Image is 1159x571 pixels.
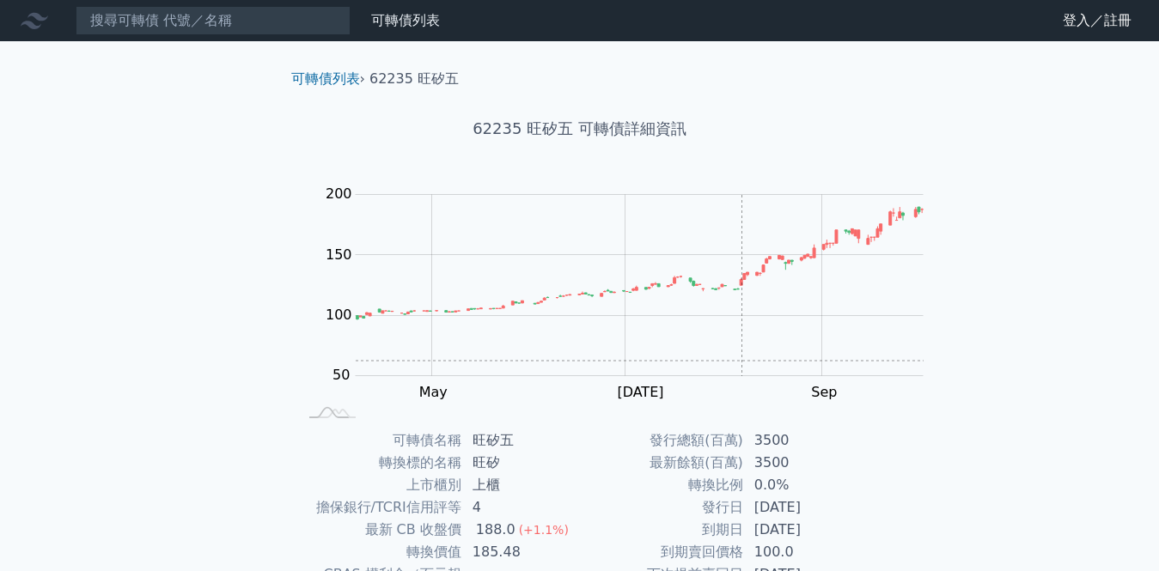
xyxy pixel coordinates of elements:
td: 0.0% [744,474,862,496]
input: 搜尋可轉債 代號／名稱 [76,6,351,35]
td: 轉換價值 [298,541,462,563]
td: 上櫃 [462,474,580,496]
td: 4 [462,496,580,519]
g: Chart [317,185,949,434]
td: [DATE] [744,496,862,519]
td: 發行日 [580,496,744,519]
td: 3500 [744,429,862,452]
span: (+1.1%) [519,523,569,537]
tspan: 50 [332,367,350,383]
td: 上市櫃別 [298,474,462,496]
tspan: [DATE] [617,384,663,400]
td: 可轉債名稱 [298,429,462,452]
td: 100.0 [744,541,862,563]
td: 轉換標的名稱 [298,452,462,474]
a: 登入／註冊 [1049,7,1145,34]
h1: 62235 旺矽五 可轉債詳細資訊 [278,117,882,141]
tspan: May [419,384,448,400]
td: 旺矽五 [462,429,580,452]
tspan: Sep [811,384,837,400]
td: 3500 [744,452,862,474]
td: 擔保銀行/TCRI信用評等 [298,496,462,519]
td: 最新 CB 收盤價 [298,519,462,541]
td: 旺矽 [462,452,580,474]
td: 到期賣回價格 [580,541,744,563]
td: 轉換比例 [580,474,744,496]
td: 最新餘額(百萬) [580,452,744,474]
td: 發行總額(百萬) [580,429,744,452]
li: › [291,69,365,89]
td: 到期日 [580,519,744,541]
td: 185.48 [462,541,580,563]
div: 188.0 [473,519,519,540]
a: 可轉債列表 [371,12,440,28]
td: [DATE] [744,519,862,541]
tspan: 100 [326,307,352,323]
a: 可轉債列表 [291,70,360,87]
li: 62235 旺矽五 [369,69,459,89]
tspan: 150 [326,246,352,263]
tspan: 200 [326,185,352,202]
